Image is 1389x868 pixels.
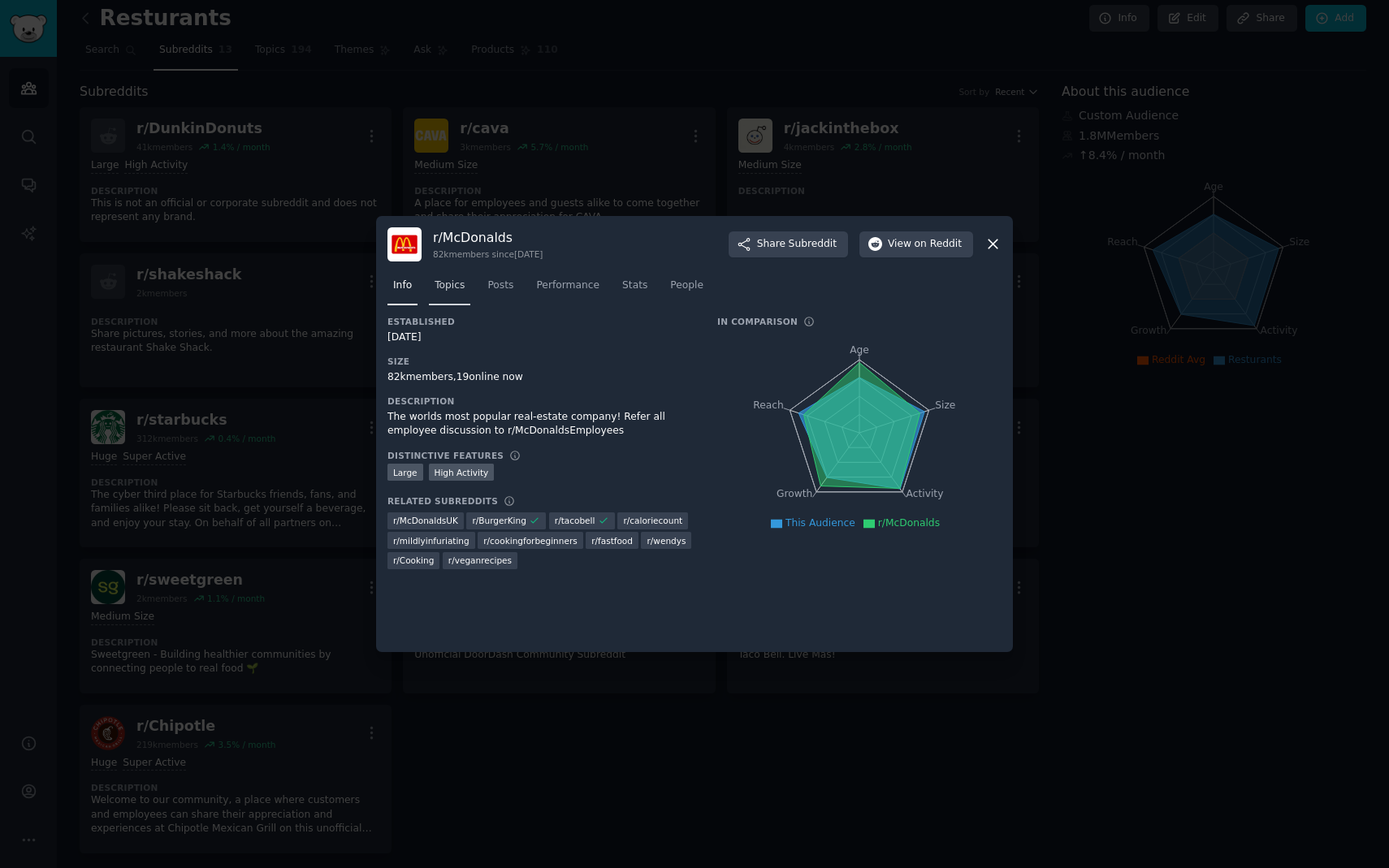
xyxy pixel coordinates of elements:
div: Large [387,464,423,481]
div: The worlds most popular real-estate company! Refer all employee discussion to r/McDonaldsEmployees [387,410,694,438]
a: Topics [429,273,470,306]
span: r/ McDonaldsUK [393,515,458,526]
span: Share [757,237,837,252]
span: Stats [622,279,647,293]
div: 82k members since [DATE] [433,248,543,260]
h3: Distinctive Features [387,450,504,461]
span: People [670,279,703,293]
a: Info [387,273,418,306]
span: r/ fastfood [591,535,633,546]
span: Topics [435,279,465,293]
span: r/ tacobell [555,515,595,526]
span: View [888,237,962,252]
button: ShareSubreddit [729,231,848,257]
span: r/ Cooking [393,555,434,566]
span: on Reddit [915,237,962,252]
div: High Activity [429,464,495,481]
button: Viewon Reddit [859,231,973,257]
h3: r/ McDonalds [433,229,543,246]
h3: In Comparison [717,316,798,327]
span: r/ cookingforbeginners [483,535,578,546]
span: Posts [487,279,513,293]
tspan: Activity [907,488,944,499]
tspan: Growth [777,488,812,499]
span: r/McDonalds [878,517,940,529]
span: r/ caloriecount [623,515,682,526]
a: Posts [482,273,519,306]
a: Stats [617,273,653,306]
span: Subreddit [789,237,837,252]
div: 82k members, 19 online now [387,370,694,385]
h3: Description [387,395,694,407]
div: [DATE] [387,330,694,345]
span: This Audience [785,517,855,529]
img: McDonalds [387,227,422,261]
span: Info [393,279,412,293]
span: r/ mildlyinfuriating [393,535,469,546]
span: r/ BurgerKing [472,515,526,526]
span: r/ veganrecipes [448,555,512,566]
a: People [664,273,709,306]
tspan: Size [935,399,955,410]
tspan: Age [850,344,869,356]
span: r/ wendys [647,535,686,546]
tspan: Reach [753,399,784,410]
h3: Size [387,356,694,367]
span: Performance [536,279,599,293]
h3: Related Subreddits [387,495,498,507]
h3: Established [387,316,694,327]
a: Performance [530,273,605,306]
